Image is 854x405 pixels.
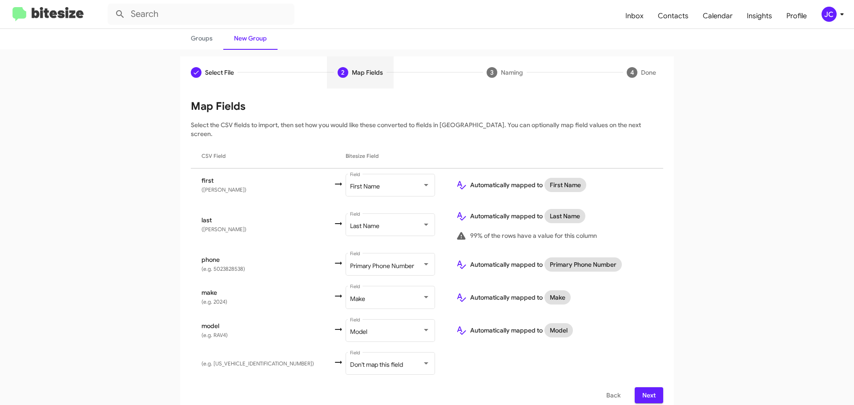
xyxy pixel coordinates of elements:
[456,178,653,192] div: Automatically mapped to
[350,361,403,369] span: Don't map this field
[814,7,844,22] button: JC
[544,178,586,192] mat-chip: First Name
[544,323,573,337] mat-chip: Model
[456,323,653,337] div: Automatically mapped to
[606,387,620,403] span: Back
[779,3,814,29] a: Profile
[544,209,585,223] mat-chip: Last Name
[180,27,223,50] a: Groups
[350,295,365,303] span: Make
[456,290,653,305] div: Automatically mapped to
[201,226,246,233] span: ([PERSON_NAME])
[346,144,449,168] th: Bitesize Field
[201,321,333,330] span: model
[544,257,622,272] mat-chip: Primary Phone Number
[350,262,414,270] span: Primary Phone Number
[822,7,837,22] div: JC
[201,176,333,185] span: first
[618,3,651,29] a: Inbox
[223,27,278,50] a: New Group
[201,265,245,272] span: (e.g. 5023828538)
[201,298,227,305] span: (e.g. 2024)
[201,360,314,367] span: (e.g. [US_VEHICLE_IDENTIFICATION_NUMBER])
[201,332,228,338] span: (e.g. RAV4)
[191,99,663,113] h1: Map Fields
[740,3,779,29] a: Insights
[201,255,333,264] span: phone
[456,230,653,241] div: 99% of the rows have a value for this column
[456,257,653,272] div: Automatically mapped to
[544,290,571,305] mat-chip: Make
[642,387,656,403] span: Next
[651,3,696,29] a: Contacts
[350,222,379,230] span: Last Name
[191,144,333,168] th: CSV Field
[696,3,740,29] a: Calendar
[599,387,628,403] button: Back
[201,288,333,297] span: make
[456,209,653,223] div: Automatically mapped to
[201,186,246,193] span: ([PERSON_NAME])
[201,216,333,225] span: last
[350,182,380,190] span: First Name
[635,387,663,403] button: Next
[108,4,294,25] input: Search
[191,120,663,138] p: Select the CSV fields to import, then set how you would like these converted to fields in [GEOGRA...
[350,328,367,336] span: Model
